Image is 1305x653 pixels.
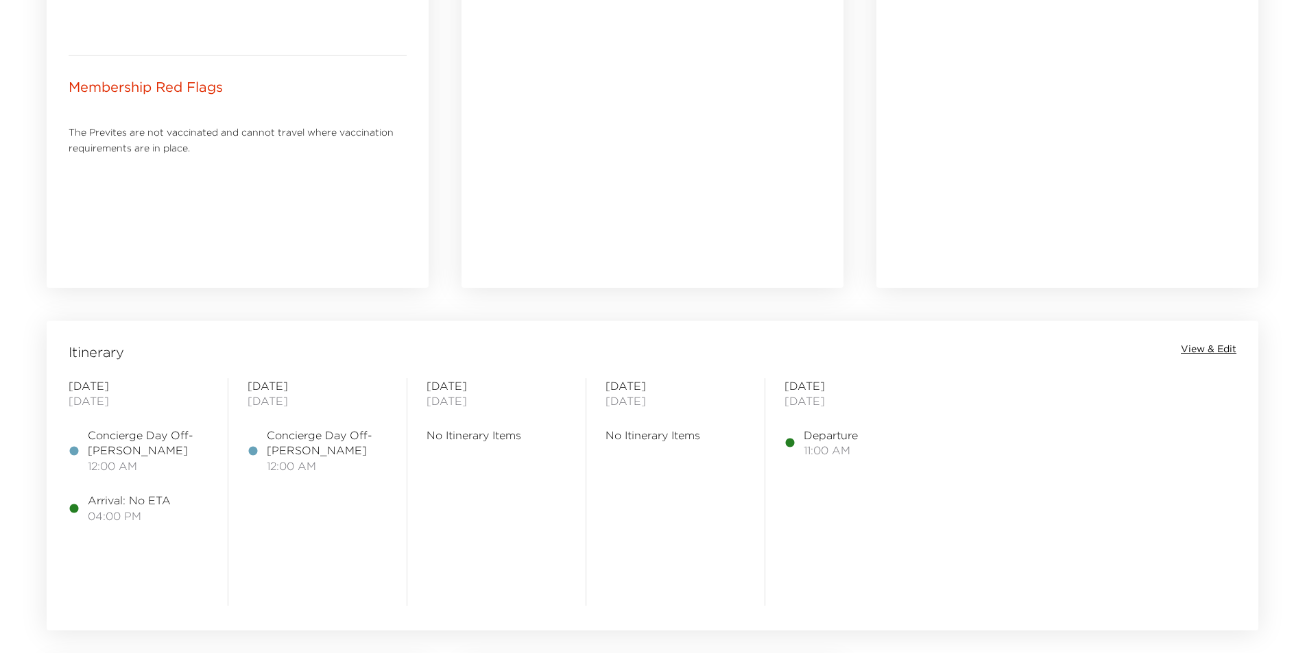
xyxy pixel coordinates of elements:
span: [DATE] [785,378,924,393]
button: View & Edit [1181,343,1236,356]
span: Itinerary [69,343,124,362]
span: No Itinerary Items [427,428,566,443]
span: Arrival: No ETA [88,493,171,508]
p: Membership Red Flags [69,77,223,97]
span: [DATE] [69,378,208,393]
span: [DATE] [248,393,387,408]
span: 11:00 AM [804,443,858,458]
span: 12:00 AM [88,458,208,473]
span: Departure [804,428,858,443]
span: [DATE] [427,393,566,408]
span: [DATE] [785,393,924,408]
span: Concierge Day Off- [PERSON_NAME] [267,428,387,458]
span: The Prevites are not vaccinated and cannot travel where vaccination requirements are in place. [69,126,394,154]
span: No Itinerary Items [606,428,745,443]
span: [DATE] [427,378,566,393]
span: [DATE] [248,378,387,393]
span: [DATE] [69,393,208,408]
span: Concierge Day Off- [PERSON_NAME] [88,428,208,458]
span: 04:00 PM [88,508,171,523]
span: [DATE] [606,393,745,408]
span: 12:00 AM [267,458,387,473]
span: [DATE] [606,378,745,393]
